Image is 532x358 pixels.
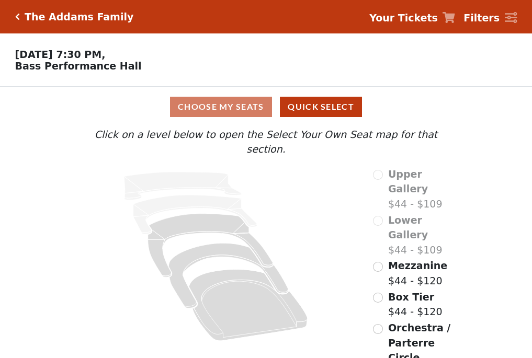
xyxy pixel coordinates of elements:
[388,168,428,195] span: Upper Gallery
[463,12,500,24] strong: Filters
[388,258,447,288] label: $44 - $120
[124,172,242,200] path: Upper Gallery - Seats Available: 0
[189,269,308,341] path: Orchestra / Parterre Circle - Seats Available: 122
[133,195,257,234] path: Lower Gallery - Seats Available: 0
[388,214,428,241] span: Lower Gallery
[25,11,133,23] h5: The Addams Family
[74,127,458,157] p: Click on a level below to open the Select Your Own Seat map for that section.
[463,10,517,26] a: Filters
[388,260,447,271] span: Mezzanine
[280,97,362,117] button: Quick Select
[388,291,434,303] span: Box Tier
[388,167,458,212] label: $44 - $109
[388,213,458,258] label: $44 - $109
[388,290,443,319] label: $44 - $120
[369,12,438,24] strong: Your Tickets
[369,10,455,26] a: Your Tickets
[15,13,20,20] a: Click here to go back to filters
